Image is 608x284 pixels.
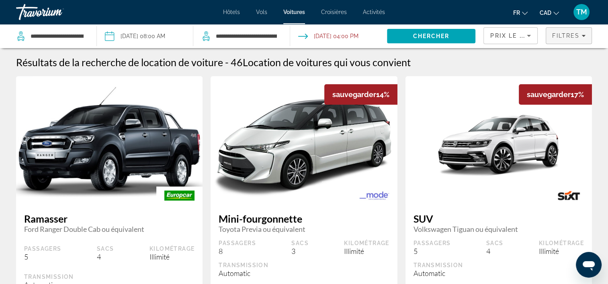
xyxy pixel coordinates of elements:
[24,245,61,252] div: Passagers
[414,269,584,278] div: Automatic
[24,225,194,233] span: Ford Ranger Double Cab ou équivalent
[30,30,84,42] input: Search pickup location
[283,9,305,15] a: Voitures
[539,247,584,256] div: Illimité
[219,239,256,247] div: Passagers
[405,87,592,193] img: Volkswagen Tiguan ou équivalent
[576,252,602,278] iframe: Bouton de lancement de la fenêtre de messagerie
[513,10,520,16] span: fr
[546,187,592,205] img: SIXT
[225,56,229,68] span: -
[414,239,451,247] div: Passagers
[219,262,389,269] div: Transmission
[413,33,450,39] span: Chercher
[486,247,504,256] div: 4
[298,24,358,48] button: Open drop-off date and time picker
[291,247,309,256] div: 3
[344,239,389,247] div: Kilométrage
[24,273,194,280] div: Transmission
[351,187,397,205] img: MODE RENTALS
[243,56,411,68] span: Location de voitures qui vous convient
[219,225,389,233] span: Toyota Previa ou équivalent
[211,84,397,197] img: Toyota Previa ou équivalent
[387,29,476,43] button: Search
[540,7,559,18] button: Change currency
[332,90,376,99] span: sauvegarder
[414,213,584,225] span: SUV
[16,2,96,22] a: Travorium
[527,90,571,99] span: sauvegarder
[552,32,579,39] span: Filtres
[24,213,194,225] span: Ramasser
[490,31,531,41] mat-select: Sort by
[223,9,240,15] a: Hôtels
[513,7,528,18] button: Change language
[490,32,553,39] span: Prix ​​le plus bas
[344,247,389,256] div: Illimité
[156,187,203,205] img: EUROPCAR
[16,77,203,204] img: Ford Ranger Double Cab ou équivalent
[97,245,114,252] div: Sacs
[519,84,592,105] div: 17%
[231,56,411,68] h2: 46
[219,213,389,225] span: Mini-fourgonnette
[105,24,165,48] button: Pickup date: Dec 06, 2025 08:00 AM
[24,252,61,261] div: 5
[215,30,278,42] input: Search dropoff location
[414,262,584,269] div: Transmission
[219,247,256,256] div: 8
[256,9,267,15] a: Vols
[414,225,584,233] span: Volkswagen Tiguan ou équivalent
[219,269,389,278] div: Automatic
[324,84,397,105] div: 14%
[576,8,587,16] span: TM
[486,239,504,247] div: Sacs
[291,239,309,247] div: Sacs
[321,9,347,15] a: Croisières
[149,252,194,261] div: Illimité
[414,247,451,256] div: 5
[571,4,592,20] button: User Menu
[540,10,551,16] span: CAD
[363,9,385,15] a: Activités
[97,252,114,261] div: 4
[546,27,592,44] button: Filters
[539,239,584,247] div: Kilométrage
[16,56,223,68] h1: Résultats de la recherche de location de voiture
[149,245,194,252] div: Kilométrage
